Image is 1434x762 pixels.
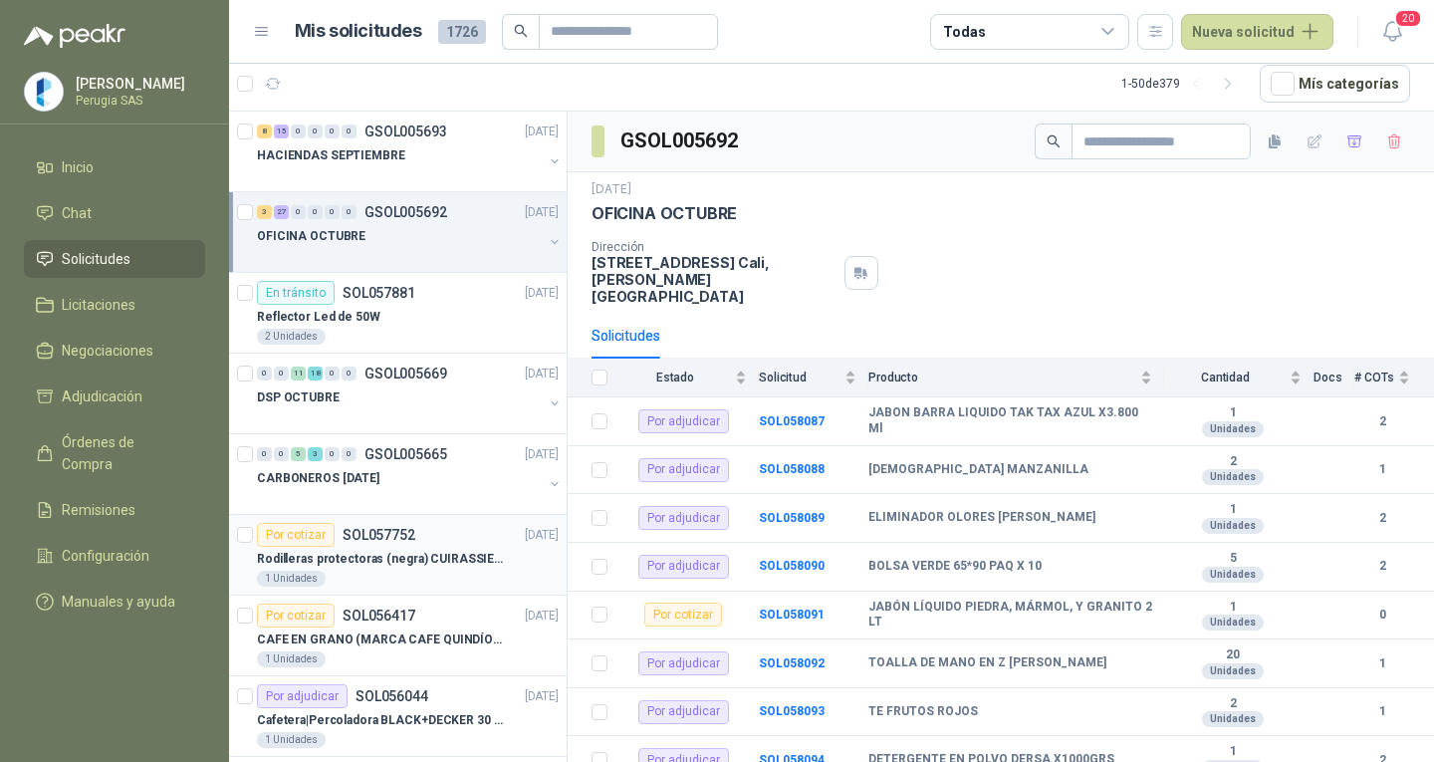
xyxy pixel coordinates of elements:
p: OFICINA OCTUBRE [592,203,737,224]
span: Producto [868,371,1136,384]
a: SOL058090 [759,559,825,573]
p: CARBONEROS [DATE] [257,469,379,488]
div: 3 [308,447,323,461]
img: Company Logo [25,73,63,111]
span: 1726 [438,20,486,44]
div: 0 [325,447,340,461]
div: 0 [257,367,272,381]
p: [DATE] [525,123,559,141]
div: Unidades [1202,711,1264,727]
span: Cantidad [1164,371,1286,384]
span: Negociaciones [62,340,153,362]
b: JABON BARRA LIQUIDO TAK TAX AZUL X3.800 Ml [868,405,1152,436]
b: ELIMINADOR OLORES [PERSON_NAME] [868,510,1095,526]
div: Por adjudicar [257,684,348,708]
b: 1 [1164,405,1302,421]
span: Remisiones [62,499,135,521]
b: 1 [1164,744,1302,760]
div: 0 [325,205,340,219]
a: Por cotizarSOL057752[DATE] Rodilleras protectoras (negra) CUIRASSIER para motocicleta, rodilleras... [229,515,567,596]
b: [DEMOGRAPHIC_DATA] MANZANILLA [868,462,1088,478]
div: 1 - 50 de 379 [1121,68,1244,100]
p: SOL057752 [343,528,415,542]
th: Producto [868,359,1164,397]
a: Chat [24,194,205,232]
div: 0 [274,367,289,381]
a: 0 0 11 18 0 0 GSOL005669[DATE] DSP OCTUBRE [257,362,563,425]
a: En tránsitoSOL057881[DATE] Reflector Led de 50W2 Unidades [229,273,567,354]
button: 20 [1374,14,1410,50]
div: 0 [308,125,323,138]
a: Licitaciones [24,286,205,324]
p: [PERSON_NAME] [76,77,200,91]
p: [STREET_ADDRESS] Cali , [PERSON_NAME][GEOGRAPHIC_DATA] [592,254,836,305]
span: Configuración [62,545,149,567]
p: [DATE] [525,687,559,706]
b: 0 [1354,606,1410,625]
span: Chat [62,202,92,224]
div: 0 [342,447,357,461]
span: # COTs [1354,371,1394,384]
div: 0 [291,125,306,138]
b: 2 [1354,509,1410,528]
img: Logo peakr [24,24,125,48]
div: 0 [274,447,289,461]
a: SOL058088 [759,462,825,476]
span: search [514,24,528,38]
div: Unidades [1202,421,1264,437]
th: # COTs [1354,359,1434,397]
div: 1 Unidades [257,651,326,667]
a: 0 0 5 3 0 0 GSOL005665[DATE] CARBONEROS [DATE] [257,442,563,506]
b: 20 [1164,647,1302,663]
p: CAFE EN GRANO (MARCA CAFE QUINDÍO) x 500gr [257,631,505,649]
h1: Mis solicitudes [295,17,422,46]
div: 18 [308,367,323,381]
p: Rodilleras protectoras (negra) CUIRASSIER para motocicleta, rodilleras para motocicleta, [257,550,505,569]
b: 2 [1354,557,1410,576]
span: Adjudicación [62,385,142,407]
a: SOL058087 [759,414,825,428]
p: SOL057881 [343,286,415,300]
p: SOL056417 [343,609,415,623]
a: Adjudicación [24,378,205,415]
a: Negociaciones [24,332,205,370]
span: Estado [619,371,731,384]
a: SOL058092 [759,656,825,670]
div: 1 Unidades [257,732,326,748]
p: [DATE] [525,526,559,545]
b: 2 [1354,412,1410,431]
a: SOL058091 [759,608,825,622]
div: 0 [257,447,272,461]
a: SOL058093 [759,704,825,718]
div: 11 [291,367,306,381]
b: 5 [1164,551,1302,567]
b: JABÓN LÍQUIDO PIEDRA, MÁRMOL, Y GRANITO 2 LT [868,600,1152,631]
th: Cantidad [1164,359,1314,397]
p: [DATE] [592,180,631,199]
p: Reflector Led de 50W [257,308,380,327]
a: Inicio [24,148,205,186]
div: 2 Unidades [257,329,326,345]
div: 0 [342,367,357,381]
b: 1 [1164,600,1302,616]
div: Unidades [1202,615,1264,631]
span: 20 [1394,9,1422,28]
a: Por cotizarSOL056417[DATE] CAFE EN GRANO (MARCA CAFE QUINDÍO) x 500gr1 Unidades [229,596,567,676]
div: Unidades [1202,469,1264,485]
p: GSOL005693 [364,125,447,138]
p: [DATE] [525,445,559,464]
p: [DATE] [525,203,559,222]
div: Por adjudicar [638,506,729,530]
b: 2 [1164,454,1302,470]
p: GSOL005665 [364,447,447,461]
p: OFICINA OCTUBRE [257,227,365,246]
a: Órdenes de Compra [24,423,205,483]
a: SOL058089 [759,511,825,525]
p: Cafetera|Percoladora BLACK+DECKER 30 Tazas CMU3000 Plateado [257,711,505,730]
div: Por cotizar [257,523,335,547]
a: Remisiones [24,491,205,529]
